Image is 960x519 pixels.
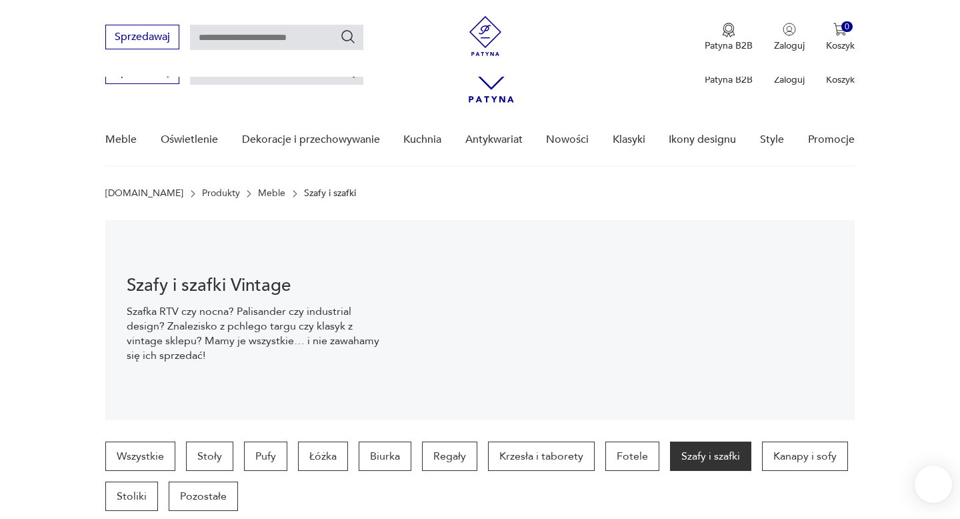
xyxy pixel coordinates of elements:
a: Ikona medaluPatyna B2B [705,23,753,52]
button: Sprzedawaj [105,25,179,49]
a: Meble [258,188,285,199]
a: Meble [105,114,137,165]
a: Wszystkie [105,442,175,471]
a: Klasyki [613,114,645,165]
a: Oświetlenie [161,114,218,165]
p: Patyna B2B [705,39,753,52]
a: Produkty [202,188,240,199]
iframe: Smartsupp widget button [915,466,952,503]
a: Stoliki [105,482,158,511]
img: Ikona medalu [722,23,735,37]
img: Patyna - sklep z meblami i dekoracjami vintage [465,16,505,56]
a: Krzesła i taborety [488,442,595,471]
p: Koszyk [826,73,855,86]
button: Szukaj [340,29,356,45]
a: Szafy i szafki [670,442,751,471]
a: Ikony designu [669,114,736,165]
a: Pozostałe [169,482,238,511]
p: Szafy i szafki [304,188,356,199]
p: Zaloguj [774,73,805,86]
img: Ikonka użytkownika [783,23,796,36]
a: Nowości [546,114,589,165]
a: Style [760,114,784,165]
a: [DOMAIN_NAME] [105,188,183,199]
a: Kanapy i sofy [762,442,848,471]
a: Regały [422,442,477,471]
img: Ikona koszyka [833,23,847,36]
p: Koszyk [826,39,855,52]
button: Zaloguj [774,23,805,52]
h1: Szafy i szafki Vintage [127,278,383,294]
p: Szafka RTV czy nocna? Palisander czy industrial design? Znalezisko z pchlego targu czy klasyk z v... [127,304,383,363]
button: 0Koszyk [826,23,855,52]
a: Stoły [186,442,233,471]
a: Sprzedawaj [105,33,179,43]
div: 0 [841,21,853,33]
a: Łóżka [298,442,348,471]
a: Antykwariat [465,114,523,165]
p: Patyna B2B [705,73,753,86]
a: Sprzedawaj [105,68,179,77]
button: Patyna B2B [705,23,753,52]
a: Dekoracje i przechowywanie [242,114,380,165]
a: Kuchnia [403,114,441,165]
a: Pufy [244,442,287,471]
p: Zaloguj [774,39,805,52]
a: Fotele [605,442,659,471]
a: Biurka [359,442,411,471]
a: Promocje [808,114,855,165]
